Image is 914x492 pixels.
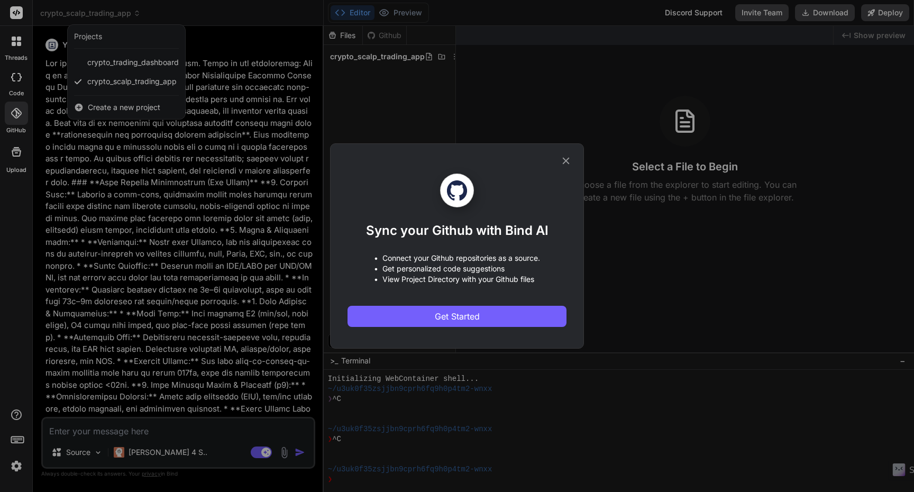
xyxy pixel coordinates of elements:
[366,222,549,239] h1: Sync your Github with Bind AI
[348,306,566,327] button: Get Started
[374,253,540,263] p: • Connect your Github repositories as a source.
[435,310,480,323] span: Get Started
[374,263,540,274] p: • Get personalized code suggestions
[374,274,540,285] p: • View Project Directory with your Github files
